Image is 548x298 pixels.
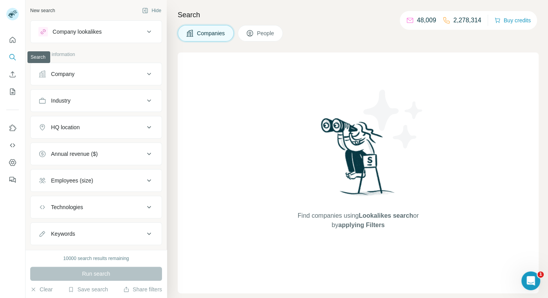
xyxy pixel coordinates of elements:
[31,144,162,163] button: Annual revenue ($)
[359,212,413,219] span: Lookalikes search
[51,123,80,131] div: HQ location
[6,50,19,64] button: Search
[26,28,233,34] span: Hello ☀️ ​ Need help with Sales or Support? We've got you covered!
[51,230,75,238] div: Keywords
[92,246,104,251] span: Help
[6,138,19,152] button: Use Surfe API
[30,285,53,293] button: Clear
[317,116,399,203] img: Surfe Illustration - Woman searching with binoculars
[43,188,114,204] button: Ask a question
[31,118,162,137] button: HQ location
[44,246,74,251] span: Messages
[31,65,162,83] button: Company
[26,35,40,43] div: Surfe
[257,29,275,37] span: People
[521,271,540,290] iframe: Intercom live chat
[138,3,152,17] div: Close
[6,155,19,170] button: Dashboard
[31,91,162,110] button: Industry
[51,70,75,78] div: Company
[68,285,108,293] button: Save search
[6,85,19,99] button: My lists
[15,34,24,44] img: Christian avatar
[6,121,19,135] button: Use Surfe on LinkedIn
[30,51,162,58] p: Company information
[63,255,129,262] div: 10000 search results remaining
[6,33,19,47] button: Quick start
[51,177,93,184] div: Employees (size)
[123,285,162,293] button: Share filters
[6,67,19,81] button: Enrich CSV
[31,224,162,243] button: Keywords
[358,84,429,154] img: Surfe Illustration - Stars
[295,211,421,230] span: Find companies using or by
[6,8,19,20] img: Avatar
[178,9,539,20] h4: Search
[453,16,481,25] p: 2,278,314
[51,150,98,158] div: Annual revenue ($)
[197,29,226,37] span: Companies
[11,246,27,251] span: Home
[6,173,19,187] button: Feedback
[51,203,83,211] div: Technologies
[53,28,102,36] div: Company lookalikes
[130,246,145,251] span: News
[31,171,162,190] button: Employees (size)
[494,15,531,26] button: Buy credits
[42,35,64,43] div: • [DATE]
[137,5,167,16] button: Hide
[417,16,436,25] p: 48,009
[537,271,544,278] span: 1
[30,7,55,14] div: New search
[31,198,162,217] button: Technologies
[8,34,17,44] img: Aurélie avatar
[31,22,162,41] button: Company lookalikes
[39,226,78,257] button: Messages
[51,97,71,105] div: Industry
[58,4,100,17] h1: Messages
[78,226,118,257] button: Help
[11,28,21,38] div: M
[338,222,384,228] span: applying Filters
[118,226,157,257] button: News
